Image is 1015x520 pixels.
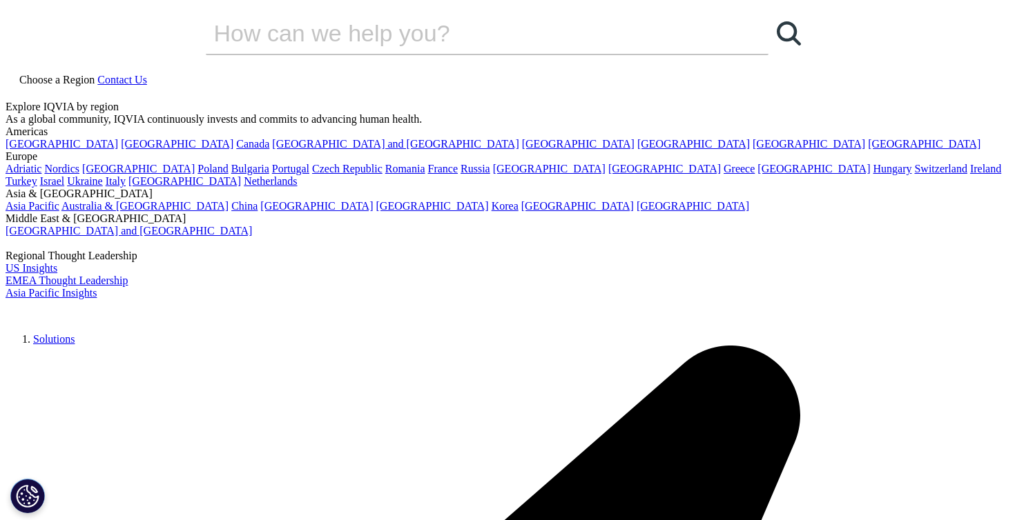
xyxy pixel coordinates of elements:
a: Czech Republic [312,163,383,174]
a: Turkey [6,175,37,187]
svg: Search [777,21,801,46]
div: As a global community, IQVIA continuously invests and commits to advancing human health. [6,113,1009,126]
div: Explore IQVIA by region [6,101,1009,113]
a: Ireland [970,163,1001,174]
a: Search [768,12,810,54]
a: Hungary [873,163,911,174]
a: Asia Pacific Insights [6,287,97,299]
div: Americas [6,126,1009,138]
a: [GEOGRAPHIC_DATA] [128,175,241,187]
a: US Insights [6,262,57,274]
a: [GEOGRAPHIC_DATA] [493,163,606,174]
a: Solutions [33,333,75,345]
a: Ukraine [67,175,103,187]
a: [GEOGRAPHIC_DATA] and [GEOGRAPHIC_DATA] [6,225,252,237]
a: Netherlands [244,175,297,187]
div: Asia & [GEOGRAPHIC_DATA] [6,188,1009,200]
div: Middle East & [GEOGRAPHIC_DATA] [6,212,1009,225]
a: [GEOGRAPHIC_DATA] [868,138,980,150]
a: [GEOGRAPHIC_DATA] [637,200,749,212]
a: [GEOGRAPHIC_DATA] [82,163,195,174]
a: Korea [492,200,519,212]
img: IQVIA Healthcare Information Technology and Pharma Clinical Research Company [6,299,116,319]
a: France [428,163,458,174]
a: Poland [197,163,228,174]
div: Europe [6,150,1009,163]
button: Cookies Settings [10,479,45,513]
a: [GEOGRAPHIC_DATA] [522,138,635,150]
a: Australia & [GEOGRAPHIC_DATA] [61,200,229,212]
a: [GEOGRAPHIC_DATA] [521,200,634,212]
a: [GEOGRAPHIC_DATA] [121,138,233,150]
a: [GEOGRAPHIC_DATA] [376,200,489,212]
input: Search [206,12,729,54]
a: Bulgaria [231,163,269,174]
a: Switzerland [914,163,967,174]
a: Italy [106,175,126,187]
a: Adriatic [6,163,41,174]
a: [GEOGRAPHIC_DATA] [608,163,721,174]
a: Israel [40,175,65,187]
a: [GEOGRAPHIC_DATA] [757,163,870,174]
a: Nordics [44,163,79,174]
a: Portugal [272,163,309,174]
a: Asia Pacific [6,200,59,212]
a: China [231,200,258,212]
a: [GEOGRAPHIC_DATA] [6,138,118,150]
a: [GEOGRAPHIC_DATA] [260,200,373,212]
span: Choose a Region [19,74,95,86]
a: EMEA Thought Leadership [6,274,128,286]
a: Greece [724,163,755,174]
a: [GEOGRAPHIC_DATA] [637,138,750,150]
a: [GEOGRAPHIC_DATA] and [GEOGRAPHIC_DATA] [272,138,519,150]
a: [GEOGRAPHIC_DATA] [753,138,865,150]
a: Canada [236,138,269,150]
a: Romania [385,163,425,174]
div: Regional Thought Leadership [6,250,1009,262]
a: Russia [461,163,490,174]
a: Contact Us [97,74,147,86]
